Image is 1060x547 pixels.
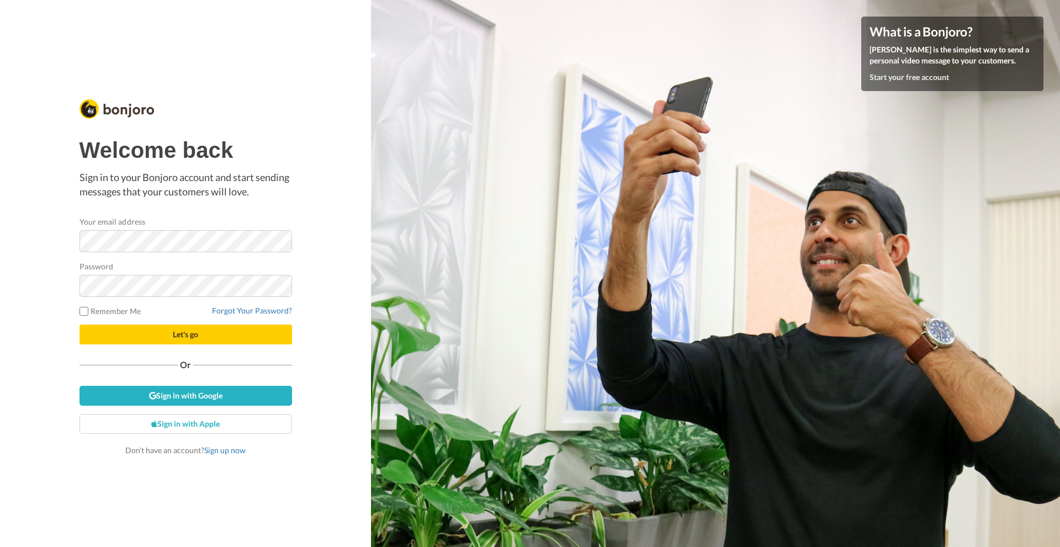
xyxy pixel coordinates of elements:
a: Sign in with Apple [79,414,292,434]
label: Remember Me [79,305,141,317]
h1: Welcome back [79,138,292,162]
label: Password [79,261,114,272]
a: Forgot Your Password? [212,306,292,315]
a: Sign up now [204,445,246,455]
p: Sign in to your Bonjoro account and start sending messages that your customers will love. [79,171,292,199]
button: Let's go [79,325,292,344]
p: [PERSON_NAME] is the simplest way to send a personal video message to your customers. [870,44,1035,66]
input: Remember Me [79,307,88,316]
a: Start your free account [870,72,949,82]
span: Let's go [173,330,198,339]
h4: What is a Bonjoro? [870,25,1035,39]
span: Don’t have an account? [125,445,246,455]
label: Your email address [79,216,145,227]
a: Sign in with Google [79,386,292,406]
span: Or [178,361,193,369]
